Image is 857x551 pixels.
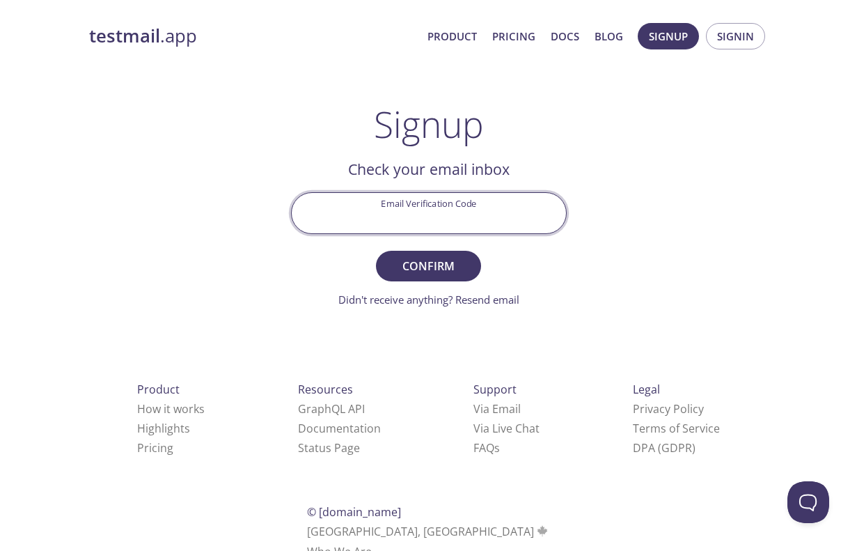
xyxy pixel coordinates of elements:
button: Signin [706,23,765,49]
strong: testmail [89,24,160,48]
a: Docs [551,27,579,45]
button: Confirm [376,251,480,281]
span: Resources [298,382,353,397]
span: Confirm [391,256,465,276]
h1: Signup [374,103,484,145]
span: Legal [633,382,660,397]
a: Via Live Chat [473,421,540,436]
a: Privacy Policy [633,401,704,417]
a: Pricing [137,440,173,456]
span: [GEOGRAPHIC_DATA], [GEOGRAPHIC_DATA] [307,524,550,539]
a: Blog [595,27,623,45]
a: Terms of Service [633,421,720,436]
a: FAQ [473,440,500,456]
iframe: Help Scout Beacon - Open [787,481,829,523]
span: Signup [649,27,688,45]
h2: Check your email inbox [291,157,567,181]
a: Documentation [298,421,381,436]
a: Status Page [298,440,360,456]
span: Signin [717,27,754,45]
a: DPA (GDPR) [633,440,695,456]
a: GraphQL API [298,401,365,417]
a: Highlights [137,421,190,436]
a: Pricing [492,27,535,45]
a: How it works [137,401,205,417]
span: © [DOMAIN_NAME] [307,504,401,520]
span: s [494,440,500,456]
a: testmail.app [89,24,416,48]
span: Support [473,382,517,397]
span: Product [137,382,180,397]
a: Didn't receive anything? Resend email [338,293,519,306]
a: Via Email [473,401,521,417]
a: Product [427,27,477,45]
button: Signup [638,23,699,49]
